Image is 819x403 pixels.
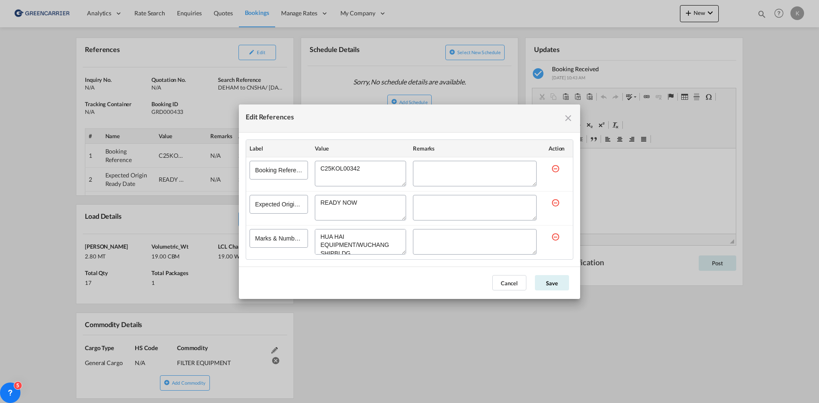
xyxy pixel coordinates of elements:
input: Expected Origin Ready Date [250,195,308,214]
div: Edit References [246,111,294,125]
button: Save [535,275,569,290]
th: Label [246,140,311,157]
th: Action [540,140,573,157]
md-icon: icon-minus-circle-outline red-400-fg s20 cursor mr-5 [551,198,560,207]
th: Value [311,140,409,157]
th: Remarks [409,140,540,157]
body: Editor, editor4 [9,9,195,17]
input: Booking Reference [250,161,308,180]
input: Marks & Numbers [250,229,308,248]
md-icon: icon-minus-circle-outline red-400-fg s20 cursor mr-5 [551,164,560,173]
md-dialog: Edit References [239,104,580,299]
md-icon: icon-minus-circle-outline red-400-fg s20 cursor mr-5 [551,232,560,241]
button: Cancel [492,275,526,290]
md-icon: icon-close fg-AAA8AD cursor [563,113,573,123]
